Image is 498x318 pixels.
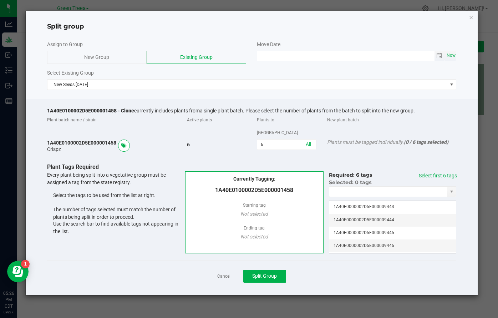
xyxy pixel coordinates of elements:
span: Required: 6 tags [329,172,372,178]
iframe: Resource center [7,261,29,282]
span: Selected: 0 tags [329,179,372,186]
span: Select plant tags [118,140,130,152]
span: (0 / 6 tags selected) [404,139,448,145]
td: 1A40E0000002D5E000009443 [329,201,456,213]
span: Toggle calendar [435,51,445,61]
span: currently includes plants from [47,108,200,113]
span: Move Date [257,41,280,47]
span: Every plant being split into a vegetative group must be assigned a tag from the state registry. [47,172,180,234]
h4: Split group [47,22,457,31]
td: 1A40E0000002D5E000009445 [329,227,456,239]
span: select [444,51,456,61]
span: Set Current date [445,50,457,61]
a: Select first 6 tags [419,173,457,178]
label: Starting tag [243,202,266,208]
li: Use the search bar to find available tags not appearing in the list. [53,220,180,234]
span: Not selected [240,211,268,217]
span: Select Existing Group [47,70,94,76]
span: 1A40E0100002D5E000001458 [191,186,318,195]
div: 6 [182,139,251,150]
div: Active plants [182,113,251,126]
div: Plants to [GEOGRAPHIC_DATA] [251,113,321,139]
span: 1A40E0100002D5E000001458 - Clone [47,108,134,113]
div: New plant batch [322,113,462,126]
span: Assign to Group [47,41,83,47]
span: Split Group [252,273,277,279]
button: Split Group [243,270,286,283]
input: NO DATA FOUND [329,187,447,197]
div: Plants must be tagged individually. [322,139,462,145]
a: Cancel [217,273,230,279]
div: Plant batch name / strain [42,113,182,126]
label: Ending tag [244,225,265,231]
span: Existing Group [180,54,213,60]
div: Crispz [47,146,177,152]
span: Not selected [240,234,268,239]
td: 1A40E0000002D5E000009444 [329,214,456,227]
iframe: Resource center unread badge [21,260,30,268]
li: The number of tags selected must match the number of plants being split in order to proceed. [53,206,180,220]
td: 1A40E0000002D5E000009447 [329,252,456,265]
span: Currently Tagging: [191,176,318,195]
div: 1A40E0100002D5E000001458 [47,139,177,146]
span: New Group [84,54,109,60]
p: Plant Tags Required [47,163,462,171]
li: Select the tags to be used from the list at right. [53,192,180,206]
span: a single plant batch. Please select the number of plants from the batch to split into the new group. [200,108,415,113]
span: New Seeds [DATE] [47,80,447,90]
td: 1A40E0000002D5E000009446 [329,239,456,252]
a: All [306,141,311,147]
